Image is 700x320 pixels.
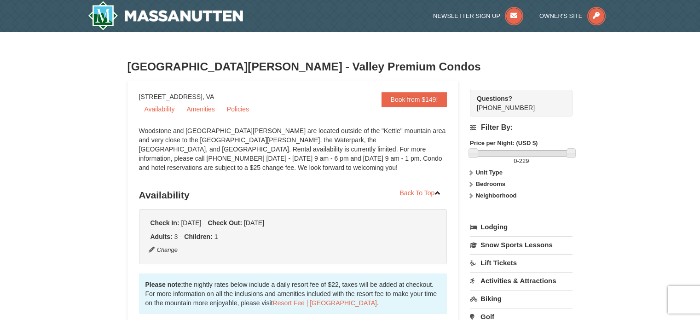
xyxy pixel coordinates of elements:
[470,272,573,289] a: Activities & Attractions
[139,102,180,116] a: Availability
[539,12,583,19] span: Owner's Site
[181,219,201,227] span: [DATE]
[477,94,556,111] span: [PHONE_NUMBER]
[433,12,523,19] a: Newsletter Sign Up
[174,233,178,240] span: 3
[539,12,606,19] a: Owner's Site
[221,102,255,116] a: Policies
[273,299,377,307] a: Resort Fee | [GEOGRAPHIC_DATA]
[88,1,243,30] a: Massanutten Resort
[150,219,179,227] strong: Check In:
[139,273,447,314] div: the nightly rates below include a daily resort fee of $22, taxes will be added at checkout. For m...
[470,254,573,271] a: Lift Tickets
[139,186,447,204] h3: Availability
[184,233,212,240] strong: Children:
[470,140,538,146] strong: Price per Night: (USD $)
[382,92,447,107] a: Book from $149!
[394,186,447,200] a: Back To Top
[519,157,529,164] span: 229
[139,126,447,181] div: Woodstone and [GEOGRAPHIC_DATA][PERSON_NAME] are located outside of the "Kettle" mountain area an...
[148,245,179,255] button: Change
[470,236,573,253] a: Snow Sports Lessons
[150,233,173,240] strong: Adults:
[476,192,517,199] strong: Neighborhood
[476,169,503,176] strong: Unit Type
[88,1,243,30] img: Massanutten Resort Logo
[181,102,220,116] a: Amenities
[208,219,242,227] strong: Check Out:
[477,95,512,102] strong: Questions?
[470,157,573,166] label: -
[470,290,573,307] a: Biking
[433,12,500,19] span: Newsletter Sign Up
[470,123,573,132] h4: Filter By:
[214,233,218,240] span: 1
[470,219,573,235] a: Lodging
[127,58,573,76] h3: [GEOGRAPHIC_DATA][PERSON_NAME] - Valley Premium Condos
[244,219,264,227] span: [DATE]
[476,180,505,187] strong: Bedrooms
[514,157,517,164] span: 0
[145,281,183,288] strong: Please note:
